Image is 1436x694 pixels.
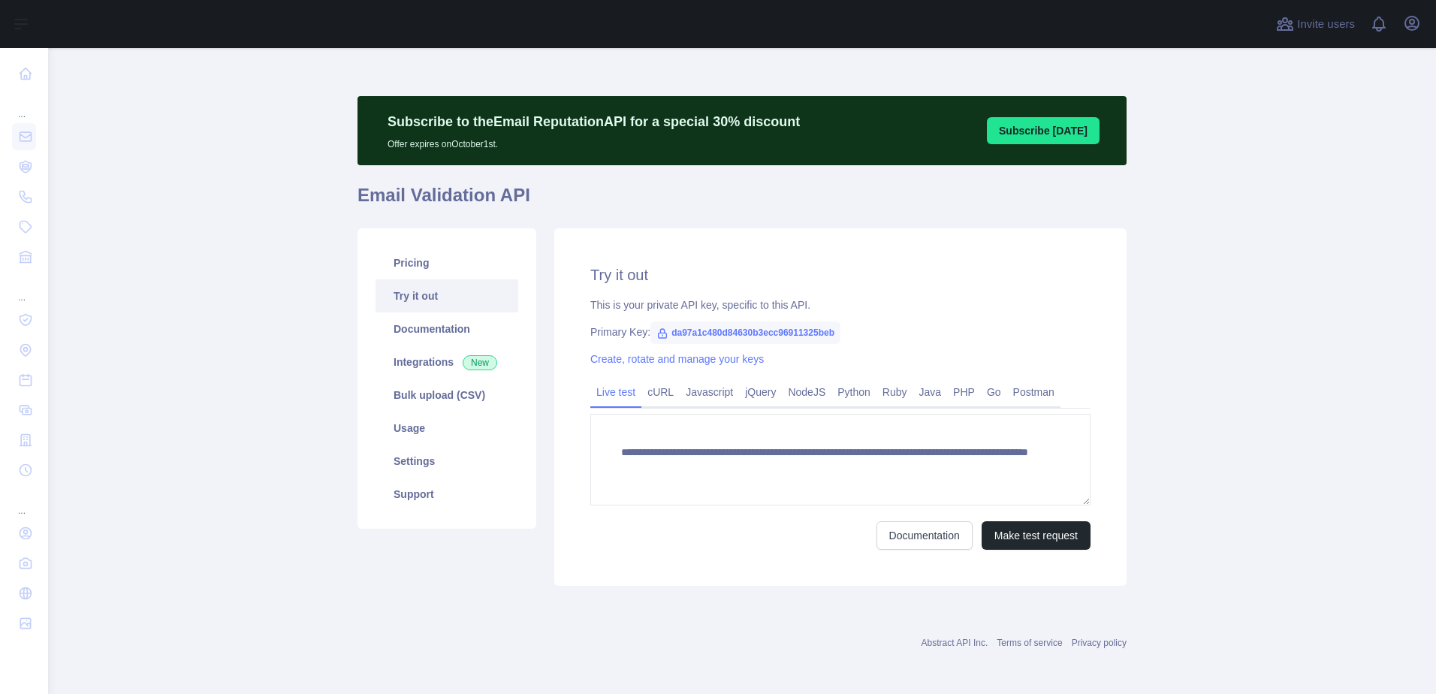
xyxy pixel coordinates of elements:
div: ... [12,273,36,303]
a: Terms of service [997,638,1062,648]
a: Create, rotate and manage your keys [590,353,764,365]
a: Abstract API Inc. [922,638,988,648]
a: Go [981,380,1007,404]
a: Privacy policy [1072,638,1127,648]
a: NodeJS [782,380,831,404]
span: da97a1c480d84630b3ecc96911325beb [650,321,840,344]
h2: Try it out [590,264,1091,285]
button: Invite users [1273,12,1358,36]
div: Primary Key: [590,324,1091,339]
p: Subscribe to the Email Reputation API for a special 30 % discount [388,111,800,132]
span: New [463,355,497,370]
span: Invite users [1297,16,1355,33]
a: Postman [1007,380,1060,404]
a: Pricing [376,246,518,279]
a: Ruby [876,380,913,404]
div: ... [12,487,36,517]
a: Javascript [680,380,739,404]
p: Offer expires on October 1st. [388,132,800,150]
a: Documentation [876,521,973,550]
a: Live test [590,380,641,404]
a: Bulk upload (CSV) [376,379,518,412]
a: Python [831,380,876,404]
a: Settings [376,445,518,478]
h1: Email Validation API [357,183,1127,219]
div: ... [12,90,36,120]
button: Subscribe [DATE] [987,117,1100,144]
button: Make test request [982,521,1091,550]
div: This is your private API key, specific to this API. [590,297,1091,312]
a: Documentation [376,312,518,345]
a: Support [376,478,518,511]
a: Java [913,380,948,404]
a: Integrations New [376,345,518,379]
a: cURL [641,380,680,404]
a: jQuery [739,380,782,404]
a: PHP [947,380,981,404]
a: Try it out [376,279,518,312]
a: Usage [376,412,518,445]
